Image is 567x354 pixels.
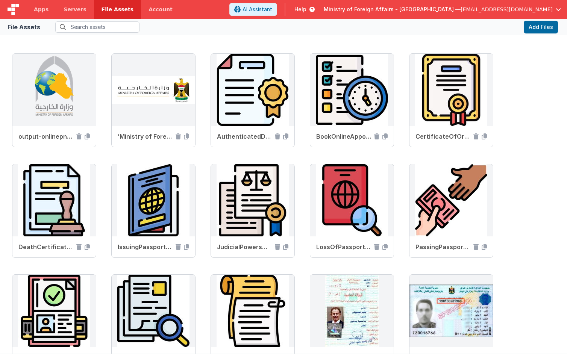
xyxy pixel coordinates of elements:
[243,6,272,13] span: AI Assistant
[118,132,173,141] span: ’Ministry of Foreign Affairs.jpeg
[324,6,461,13] span: Ministry of Foreign Affairs - [GEOGRAPHIC_DATA] —
[118,242,173,251] span: IssuingPassports.jpg
[55,21,139,33] input: Search assets
[102,6,134,13] span: File Assets
[34,6,49,13] span: Apps
[415,132,470,141] span: CertificateOfOrigin.jpg
[316,132,371,141] span: BookOnlineAppointments.jpg
[294,6,306,13] span: Help
[524,21,558,33] button: Add Files
[461,6,553,13] span: [EMAIL_ADDRESS][DOMAIN_NAME]
[217,242,272,251] span: JudicialPowersOfAttorney.jpg
[229,3,277,16] button: AI Assistant
[64,6,86,13] span: Servers
[18,132,73,141] span: output-onlinepngtools (6).png
[8,23,40,32] div: File Assets
[324,6,561,13] button: Ministry of Foreign Affairs - [GEOGRAPHIC_DATA] — [EMAIL_ADDRESS][DOMAIN_NAME]
[415,242,470,251] span: PassingPassports.jpg
[316,242,371,251] span: LossOfPassports.jpg
[18,242,73,251] span: DeathCertificate.jpg
[217,132,272,141] span: AuthenticatedDocuments.jpg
